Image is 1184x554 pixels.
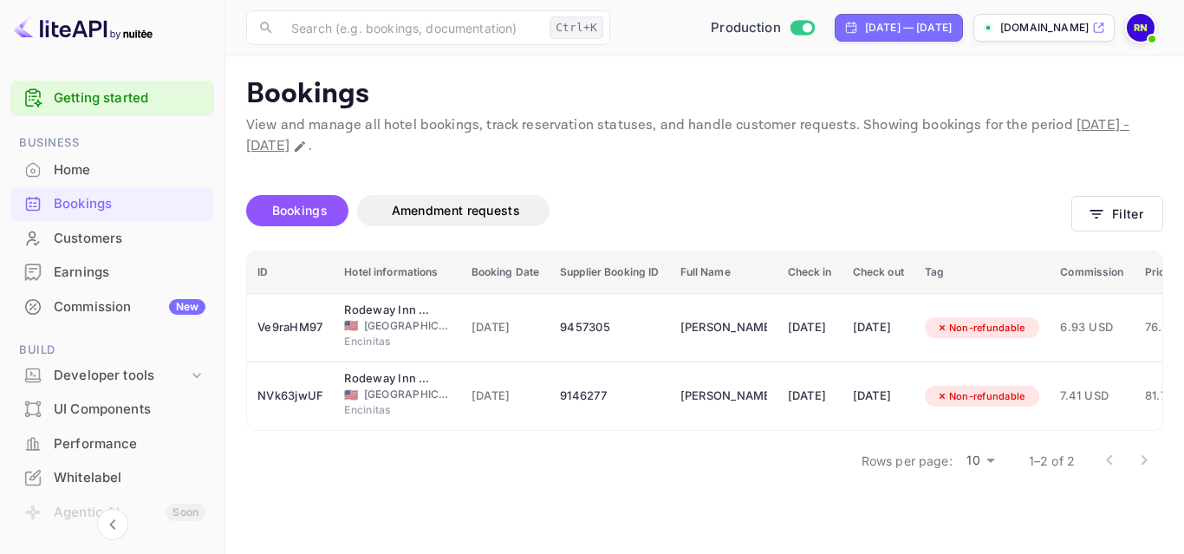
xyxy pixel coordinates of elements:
[10,187,214,221] div: Bookings
[925,317,1037,339] div: Non-refundable
[344,389,358,401] span: United States of America
[10,427,214,459] a: Performance
[10,290,214,324] div: CommissionNew
[853,382,904,410] div: [DATE]
[54,400,205,420] div: UI Components
[272,203,328,218] span: Bookings
[10,290,214,323] a: CommissionNew
[246,195,1071,226] div: account-settings tabs
[344,302,431,319] div: Rodeway Inn Encinitas North
[10,222,214,256] div: Customers
[788,382,832,410] div: [DATE]
[54,88,205,108] a: Getting started
[960,448,1001,473] div: 10
[550,251,669,294] th: Supplier Booking ID
[344,402,431,418] span: Encinitas
[10,361,214,391] div: Developer tools
[97,509,128,540] button: Collapse navigation
[10,393,214,427] div: UI Components
[257,314,323,342] div: Ve9raHM97
[560,382,659,410] div: 9146277
[914,251,1051,294] th: Tag
[711,18,781,38] span: Production
[247,251,334,294] th: ID
[291,138,309,155] button: Change date range
[364,387,451,402] span: [GEOGRAPHIC_DATA]
[392,203,520,218] span: Amendment requests
[680,314,767,342] div: Robert Nichols
[10,187,214,219] a: Bookings
[10,153,214,187] div: Home
[54,160,205,180] div: Home
[10,427,214,461] div: Performance
[14,14,153,42] img: LiteAPI logo
[1000,20,1089,36] p: [DOMAIN_NAME]
[10,256,214,290] div: Earnings
[364,318,451,334] span: [GEOGRAPHIC_DATA]
[10,393,214,425] a: UI Components
[1029,452,1075,470] p: 1–2 of 2
[1127,14,1155,42] img: robert nichols
[10,134,214,153] span: Business
[10,461,214,493] a: Whitelabel
[10,341,214,360] span: Build
[704,18,821,38] div: Switch to Sandbox mode
[344,370,431,388] div: Rodeway Inn Encinitas North
[461,251,550,294] th: Booking Date
[925,386,1037,407] div: Non-refundable
[472,387,540,406] span: [DATE]
[54,468,205,488] div: Whitelabel
[246,115,1163,157] p: View and manage all hotel bookings, track reservation statuses, and handle customer requests. Sho...
[10,153,214,186] a: Home
[10,461,214,495] div: Whitelabel
[10,222,214,254] a: Customers
[54,263,205,283] div: Earnings
[344,320,358,331] span: United States of America
[334,251,460,294] th: Hotel informations
[281,10,543,45] input: Search (e.g. bookings, documentation)
[54,434,205,454] div: Performance
[865,20,952,36] div: [DATE] — [DATE]
[54,194,205,214] div: Bookings
[842,251,914,294] th: Check out
[246,77,1163,112] p: Bookings
[10,81,214,116] div: Getting started
[680,382,767,410] div: Robert Nichols
[862,452,953,470] p: Rows per page:
[246,116,1129,155] span: [DATE] - [DATE]
[1060,387,1123,406] span: 7.41 USD
[550,16,603,39] div: Ctrl+K
[344,334,431,349] span: Encinitas
[1050,251,1134,294] th: Commission
[1060,318,1123,337] span: 6.93 USD
[670,251,777,294] th: Full Name
[472,318,540,337] span: [DATE]
[54,366,188,386] div: Developer tools
[788,314,832,342] div: [DATE]
[169,299,205,315] div: New
[853,314,904,342] div: [DATE]
[1071,196,1163,231] button: Filter
[54,297,205,317] div: Commission
[560,314,659,342] div: 9457305
[777,251,842,294] th: Check in
[54,229,205,249] div: Customers
[257,382,323,410] div: NVk63jwUF
[10,256,214,288] a: Earnings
